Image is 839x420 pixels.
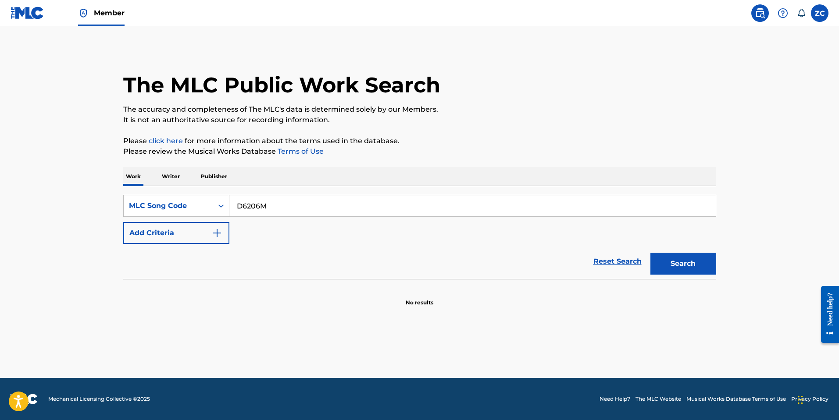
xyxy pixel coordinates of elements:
p: It is not an authoritative source for recording information. [123,115,716,125]
img: 9d2ae6d4665cec9f34b9.svg [212,228,222,238]
p: Please review the Musical Works Database [123,146,716,157]
p: Writer [159,167,182,186]
p: No results [406,288,433,307]
iframe: Resource Center [814,279,839,350]
form: Search Form [123,195,716,279]
span: Member [94,8,125,18]
iframe: Chat Widget [795,378,839,420]
img: logo [11,394,38,404]
div: MLC Song Code [129,201,208,211]
p: The accuracy and completeness of The MLC's data is determined solely by our Members. [123,104,716,115]
a: Need Help? [600,395,630,403]
img: MLC Logo [11,7,44,19]
p: Work [123,167,143,186]
p: Publisher [198,167,230,186]
div: User Menu [811,4,828,22]
a: Terms of Use [276,147,324,155]
img: Top Rightsholder [78,8,89,18]
p: Please for more information about the terms used in the database. [123,136,716,146]
a: Musical Works Database Terms of Use [686,395,786,403]
a: Public Search [751,4,769,22]
a: click here [149,137,183,145]
a: Privacy Policy [791,395,828,403]
div: Help [774,4,792,22]
div: Notifications [797,9,806,18]
img: help [778,8,788,18]
span: Mechanical Licensing Collective © 2025 [48,395,150,403]
a: The MLC Website [635,395,681,403]
a: Reset Search [589,252,646,271]
img: search [755,8,765,18]
button: Add Criteria [123,222,229,244]
div: Drag [798,387,803,413]
button: Search [650,253,716,275]
h1: The MLC Public Work Search [123,72,440,98]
